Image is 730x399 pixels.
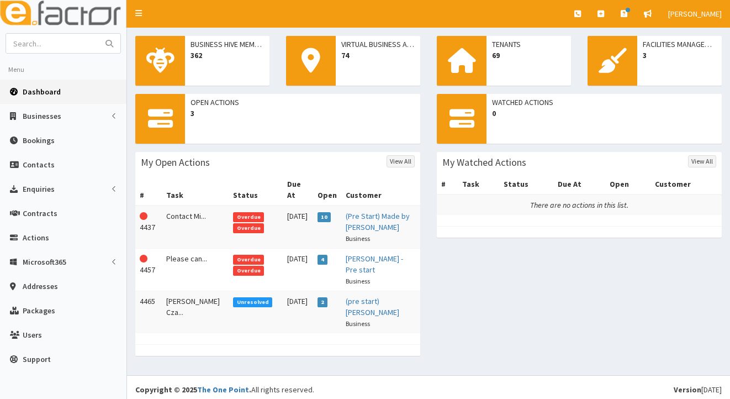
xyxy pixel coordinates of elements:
[135,291,162,334] td: 4465
[492,97,716,108] span: Watched Actions
[135,206,162,249] td: 4437
[233,223,264,233] span: Overdue
[318,255,328,265] span: 4
[191,39,264,50] span: Business Hive Members
[341,50,415,61] span: 74
[346,319,370,328] small: Business
[283,174,313,206] th: Due At
[140,212,147,220] i: This Action is overdue!
[162,291,229,334] td: [PERSON_NAME] Cza...
[23,208,57,218] span: Contracts
[23,87,61,97] span: Dashboard
[23,330,42,340] span: Users
[23,257,66,267] span: Microsoft365
[492,50,565,61] span: 69
[605,174,650,195] th: Open
[23,184,55,194] span: Enquiries
[643,50,716,61] span: 3
[23,306,55,316] span: Packages
[283,206,313,249] td: [DATE]
[668,9,722,19] span: [PERSON_NAME]
[650,174,722,195] th: Customer
[283,249,313,291] td: [DATE]
[140,255,147,262] i: This Action is overdue!
[135,174,162,206] th: #
[313,174,341,206] th: Open
[341,174,420,206] th: Customer
[6,34,99,53] input: Search...
[346,296,399,317] a: (pre start) [PERSON_NAME]
[346,234,370,243] small: Business
[346,211,410,232] a: (Pre Start) Made by [PERSON_NAME]
[23,111,61,121] span: Businesses
[553,174,605,195] th: Due At
[162,174,229,206] th: Task
[492,108,716,119] span: 0
[233,297,272,307] span: Unresolved
[135,385,251,395] strong: Copyright © 2025 .
[141,158,210,167] h3: My Open Actions
[233,266,264,276] span: Overdue
[437,174,458,195] th: #
[233,255,264,265] span: Overdue
[318,297,328,307] span: 2
[674,385,701,395] b: Version
[387,155,415,167] a: View All
[162,206,229,249] td: Contact Mi...
[229,174,283,206] th: Status
[191,50,264,61] span: 362
[191,108,415,119] span: 3
[23,354,51,364] span: Support
[23,281,58,291] span: Addresses
[499,174,553,195] th: Status
[233,212,264,222] span: Overdue
[23,135,55,145] span: Bookings
[23,160,55,170] span: Contacts
[530,200,628,210] i: There are no actions in this list.
[674,384,722,395] div: [DATE]
[458,174,499,195] th: Task
[346,254,403,275] a: [PERSON_NAME] - Pre start
[442,158,526,167] h3: My Watched Actions
[23,233,49,243] span: Actions
[341,39,415,50] span: Virtual Business Addresses
[191,97,415,108] span: Open Actions
[643,39,716,50] span: Facilities Management
[346,277,370,285] small: Business
[162,249,229,291] td: Please can...
[492,39,565,50] span: Tenants
[197,385,249,395] a: The One Point
[318,212,331,222] span: 10
[283,291,313,334] td: [DATE]
[688,155,716,167] a: View All
[135,249,162,291] td: 4457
